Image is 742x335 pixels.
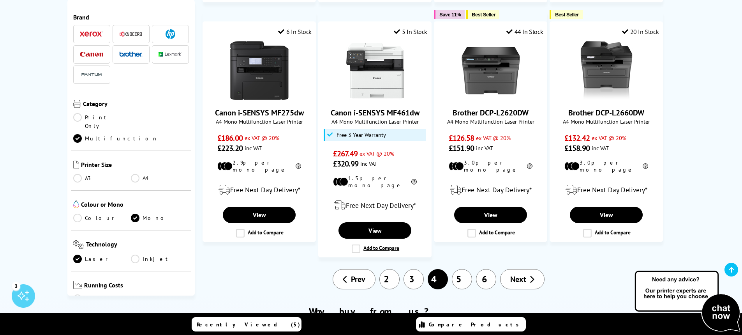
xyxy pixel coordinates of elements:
span: £267.49 [333,149,358,159]
li: 2.9p per mono page [217,159,301,173]
img: Colour or Mono [73,200,79,208]
span: Best Seller [472,12,495,18]
a: View [338,222,411,239]
span: £126.58 [449,133,474,143]
span: Best Seller [555,12,579,18]
a: Compare Products [416,317,526,331]
a: A4 [131,174,189,183]
img: Brother [119,51,143,57]
label: Add to Compare [583,229,631,238]
span: inc VAT [476,144,493,152]
a: Brother DCP-L2620DW [453,108,529,118]
span: £151.90 [449,143,474,153]
span: A4 Mono Multifunction Laser Printer [323,118,427,125]
img: Lexmark [159,52,182,57]
a: Canon i-SENSYS MF275dw [215,108,304,118]
a: Brother DCP-L2620DW [462,94,520,101]
span: £320.99 [333,159,358,169]
img: Technology [73,240,85,249]
a: Xerox [80,29,103,39]
span: £132.42 [564,133,590,143]
button: Save 11% [434,10,465,19]
span: inc VAT [245,144,262,152]
span: Brand [73,13,189,21]
div: modal_delivery [438,179,543,201]
img: Canon [80,52,103,57]
span: Compare Products [429,321,523,328]
li: 3.0p per mono page [449,159,532,173]
a: Print Only [73,113,131,130]
span: A4 Mono Multifunction Laser Printer [554,118,659,125]
div: 6 In Stock [278,28,312,35]
a: Next [500,269,545,289]
a: View [570,207,642,223]
span: ex VAT @ 20% [476,134,511,142]
label: Add to Compare [467,229,515,238]
span: Running Costs [84,281,189,291]
li: 3.0p per mono page [564,159,648,173]
img: Running Costs [73,281,83,289]
button: Best Seller [466,10,499,19]
span: Next [510,274,526,284]
span: Recently Viewed (5) [197,321,300,328]
a: 2 [379,269,400,289]
img: Printer Size [73,161,79,168]
span: ex VAT @ 20% [245,134,279,142]
a: View [454,207,527,223]
img: Brother DCP-L2660DW [577,41,636,100]
a: Inkjet [131,255,189,263]
a: Canon i-SENSYS MF461dw [331,108,419,118]
a: Brother DCP-L2660DW [577,94,636,101]
button: Best Seller [550,10,583,19]
a: Low Running Cost [73,294,189,303]
span: inc VAT [360,160,377,167]
span: ex VAT @ 20% [592,134,626,142]
div: 5 In Stock [394,28,427,35]
a: 6 [476,269,496,289]
a: Colour [73,214,131,222]
a: Lexmark [159,50,182,59]
span: Printer Size [81,161,189,170]
a: A3 [73,174,131,183]
a: View [223,207,295,223]
label: Add to Compare [236,229,284,238]
a: Canon i-SENSYS MF461dw [346,94,404,101]
a: 5 [452,269,472,289]
span: Prev [351,274,365,284]
div: modal_delivery [323,195,427,216]
img: Canon i-SENSYS MF275dw [230,41,289,100]
a: HP [159,29,182,39]
img: Kyocera [119,31,143,37]
a: Multifunction [73,134,158,143]
div: 3 [12,282,20,290]
span: A4 Mono Multifunction Laser Printer [207,118,312,125]
img: Category [73,100,81,108]
img: Open Live Chat window [633,269,742,333]
img: Canon i-SENSYS MF461dw [346,41,404,100]
a: Canon [80,50,103,59]
a: Prev [333,269,375,289]
div: 44 In Stock [506,28,543,35]
span: Category [83,100,189,109]
h2: Why buy from us? [82,305,661,317]
a: Canon i-SENSYS MF275dw [230,94,289,101]
span: £158.90 [564,143,590,153]
img: HP [166,29,175,39]
span: A4 Mono Multifunction Laser Printer [438,118,543,125]
span: Free 3 Year Warranty [337,132,386,138]
div: 20 In Stock [622,28,659,35]
a: Laser [73,255,131,263]
img: Brother DCP-L2620DW [462,41,520,100]
a: Mono [131,214,189,222]
span: Colour or Mono [81,200,189,210]
a: 3 [404,269,424,289]
span: ex VAT @ 20% [360,150,394,157]
a: Recently Viewed (5) [192,317,301,331]
li: 1.5p per mono page [333,175,417,189]
span: £186.00 [217,133,243,143]
span: inc VAT [592,144,609,152]
span: Save 11% [439,12,461,18]
a: Brother [119,50,143,59]
img: Pantum [80,70,103,79]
